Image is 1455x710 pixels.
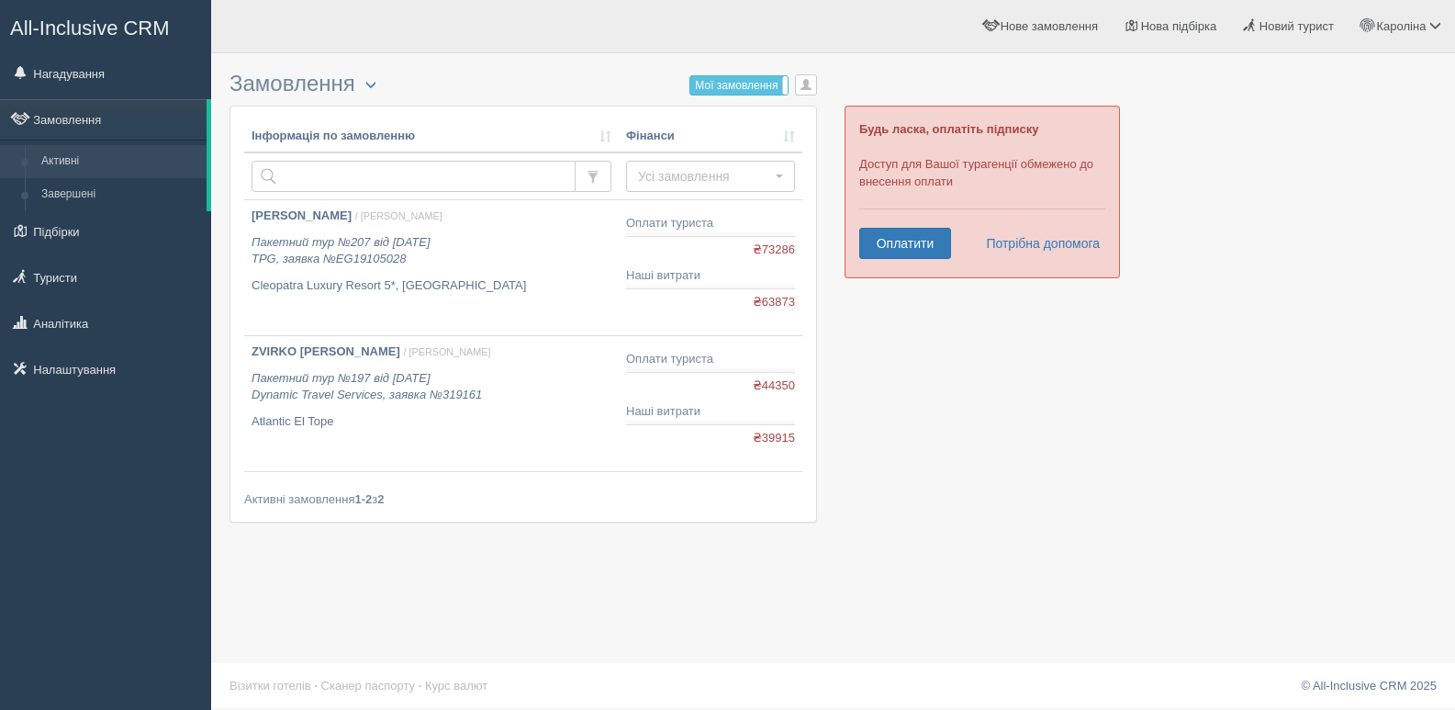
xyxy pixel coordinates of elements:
div: Наші витрати [626,403,795,421]
input: Пошук за номером замовлення, ПІБ або паспортом туриста [252,161,576,192]
span: ₴39915 [753,430,795,447]
a: Візитки готелів [229,679,311,693]
span: · [419,679,422,693]
div: Оплати туриста [626,215,795,232]
a: All-Inclusive CRM [1,1,210,51]
span: ₴63873 [753,294,795,311]
a: Потрібна допомога [974,228,1101,259]
a: Сканер паспорту [321,679,415,693]
a: Завершені [33,178,207,211]
span: All-Inclusive CRM [10,17,170,39]
i: Пакетний тур №197 від [DATE] Dynamic Travel Services, заявка №319161 [252,371,482,402]
b: ZVIRKO [PERSON_NAME] [252,344,400,358]
span: Нова підбірка [1141,19,1217,33]
span: ₴44350 [753,378,795,395]
p: Cleopatra Luxury Resort 5*, [GEOGRAPHIC_DATA] [252,277,611,295]
a: © All-Inclusive CRM 2025 [1301,679,1437,693]
a: Активні [33,145,207,178]
span: Кароліна [1377,19,1427,33]
div: Доступ для Вашої турагенції обмежено до внесення оплати [845,106,1120,278]
a: Фінанси [626,128,795,145]
b: [PERSON_NAME] [252,208,352,222]
div: Наші витрати [626,267,795,285]
a: ZVIRKO [PERSON_NAME] / [PERSON_NAME] Пакетний тур №197 від [DATE]Dynamic Travel Services, заявка ... [244,336,619,471]
a: Оплатити [859,228,951,259]
button: Усі замовлення [626,161,795,192]
div: Активні замовлення з [244,490,802,508]
span: / [PERSON_NAME] [403,346,490,357]
span: Новий турист [1259,19,1334,33]
p: Atlantic El Tope [252,413,611,431]
i: Пакетний тур №207 від [DATE] TPG, заявка №EG19105028 [252,235,431,266]
h3: Замовлення [229,72,817,96]
span: / [PERSON_NAME] [355,210,442,221]
a: [PERSON_NAME] / [PERSON_NAME] Пакетний тур №207 від [DATE]TPG, заявка №EG19105028 Cleopatra Luxur... [244,200,619,335]
span: ₴73286 [753,242,795,259]
b: Будь ласка, оплатіть підписку [859,122,1038,136]
span: · [314,679,318,693]
span: Усі замовлення [638,167,771,186]
span: Нове замовлення [1001,19,1098,33]
div: Оплати туриста [626,351,795,368]
b: 2 [377,492,384,506]
a: Інформація по замовленню [252,128,611,145]
a: Курс валют [425,679,487,693]
label: Мої замовлення [690,76,788,95]
b: 1-2 [355,492,373,506]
